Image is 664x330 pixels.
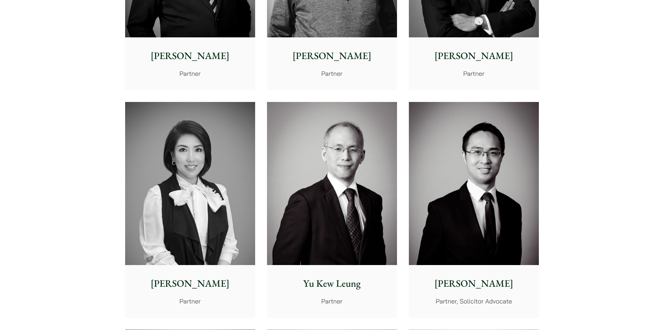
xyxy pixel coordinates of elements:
p: [PERSON_NAME] [131,49,250,63]
p: [PERSON_NAME] [414,276,533,291]
p: Partner [273,69,391,78]
p: [PERSON_NAME] [414,49,533,63]
a: [PERSON_NAME] Partner [125,102,255,318]
p: Partner [131,296,250,306]
a: Yu Kew Leung Partner [267,102,397,318]
p: Yu Kew Leung [273,276,391,291]
p: Partner, Solicitor Advocate [414,296,533,306]
p: Partner [414,69,533,78]
p: [PERSON_NAME] [273,49,391,63]
p: Partner [273,296,391,306]
p: [PERSON_NAME] [131,276,250,291]
p: Partner [131,69,250,78]
a: [PERSON_NAME] Partner, Solicitor Advocate [409,102,539,318]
